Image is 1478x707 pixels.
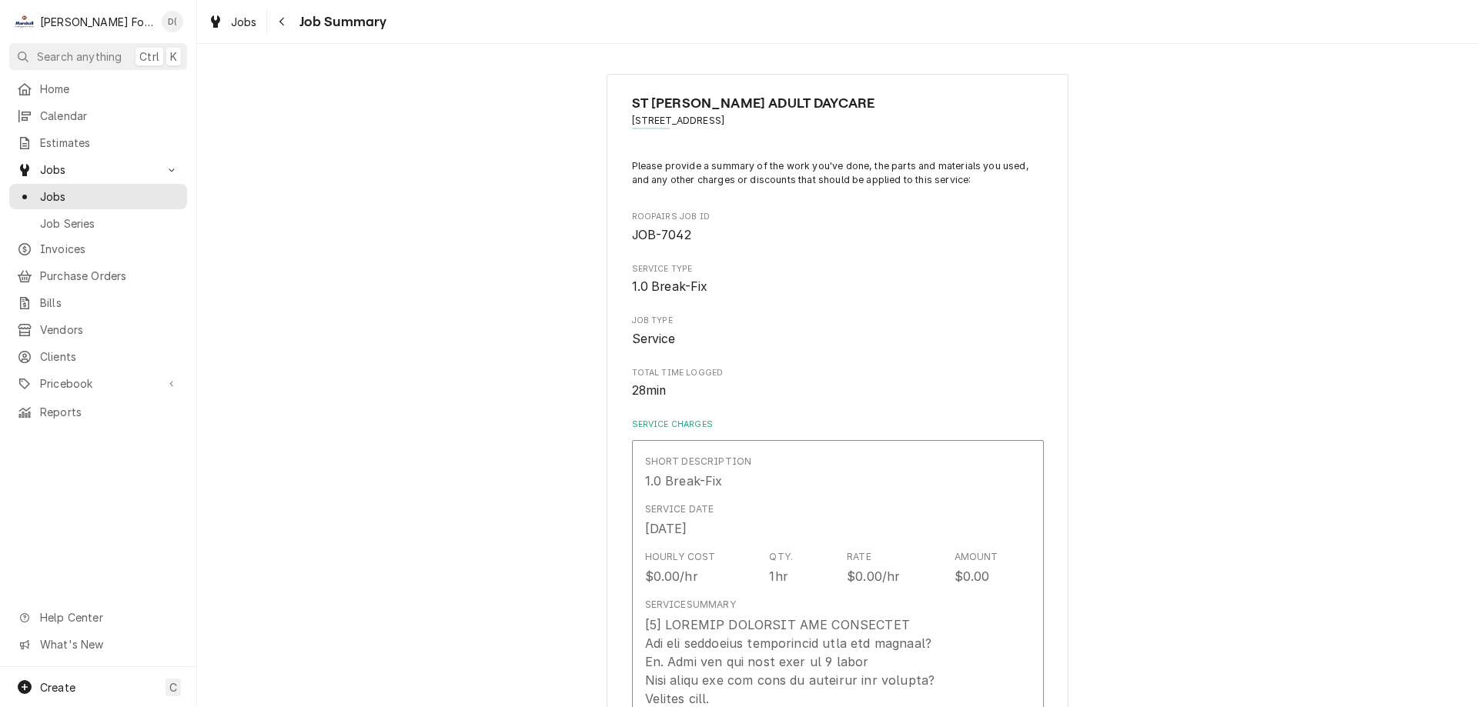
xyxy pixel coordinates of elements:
span: Search anything [37,48,122,65]
a: Go to Jobs [9,157,187,182]
a: Home [9,76,187,102]
span: Create [40,681,75,694]
div: $0.00/hr [847,567,900,585]
div: Client Information [632,93,1044,140]
div: $0.00/hr [645,567,698,585]
span: 1.0 Break-Fix [632,279,708,294]
span: Roopairs Job ID [632,226,1044,245]
a: Jobs [202,9,263,35]
div: Roopairs Job ID [632,211,1044,244]
div: Amount [955,550,998,564]
a: Go to Pricebook [9,371,187,396]
a: Purchase Orders [9,263,187,288]
a: Estimates [9,130,187,155]
div: Qty. [769,550,793,564]
button: Search anythingCtrlK [9,43,187,70]
span: Service [632,332,676,346]
div: Service Type [632,263,1044,296]
a: Vendors [9,317,187,342]
div: 1.0 Break-Fix [645,472,723,490]
span: Bills [40,295,179,311]
span: Job Type [632,330,1044,348]
a: Invoices [9,236,187,262]
div: Total Time Logged [632,367,1044,400]
span: Purchase Orders [40,268,179,284]
span: Reports [40,404,179,420]
a: Calendar [9,103,187,128]
span: Invoices [40,241,179,257]
a: Go to Help Center [9,605,187,630]
span: Help Center [40,609,178,625]
span: Job Series [40,215,179,232]
span: Jobs [231,14,257,30]
span: 28min [632,383,667,398]
div: Marshall Food Equipment Service's Avatar [14,11,35,32]
span: Job Summary [295,12,387,32]
div: D( [162,11,183,32]
a: Job Series [9,211,187,236]
div: $0.00 [955,567,990,585]
div: Job Type [632,315,1044,348]
span: What's New [40,636,178,652]
span: Estimates [40,135,179,151]
div: Service Summary [645,598,736,612]
span: Roopairs Job ID [632,211,1044,223]
div: Hourly Cost [645,550,716,564]
span: Ctrl [139,48,159,65]
span: Name [632,93,1044,114]
a: Go to What's New [9,632,187,657]
span: K [170,48,177,65]
span: JOB-7042 [632,228,691,242]
span: Clients [40,348,179,365]
a: Bills [9,290,187,315]
span: Home [40,81,179,97]
div: 1hr [769,567,787,585]
span: C [169,679,177,695]
a: Clients [9,344,187,369]
div: Short Description [645,455,752,469]
span: Job Type [632,315,1044,327]
div: [PERSON_NAME] Food Equipment Service [40,14,153,30]
span: Total Time Logged [632,382,1044,400]
span: Jobs [40,162,156,178]
div: Rate [847,550,871,564]
span: Service Type [632,278,1044,296]
a: Jobs [9,184,187,209]
label: Service Charges [632,419,1044,431]
div: [DATE] [645,519,687,538]
a: Reports [9,399,187,425]
span: Total Time Logged [632,367,1044,379]
span: Pricebook [40,375,156,392]
div: Service Date [645,502,714,516]
span: Jobs [40,188,179,205]
span: Calendar [40,108,179,124]
span: Service Type [632,263,1044,275]
p: Please provide a summary of the work you've done, the parts and materials you used, and any other... [632,159,1044,188]
span: Vendors [40,322,179,338]
button: Navigate back [270,9,295,34]
span: Address [632,114,1044,128]
div: M [14,11,35,32]
div: Derek Testa (81)'s Avatar [162,11,183,32]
